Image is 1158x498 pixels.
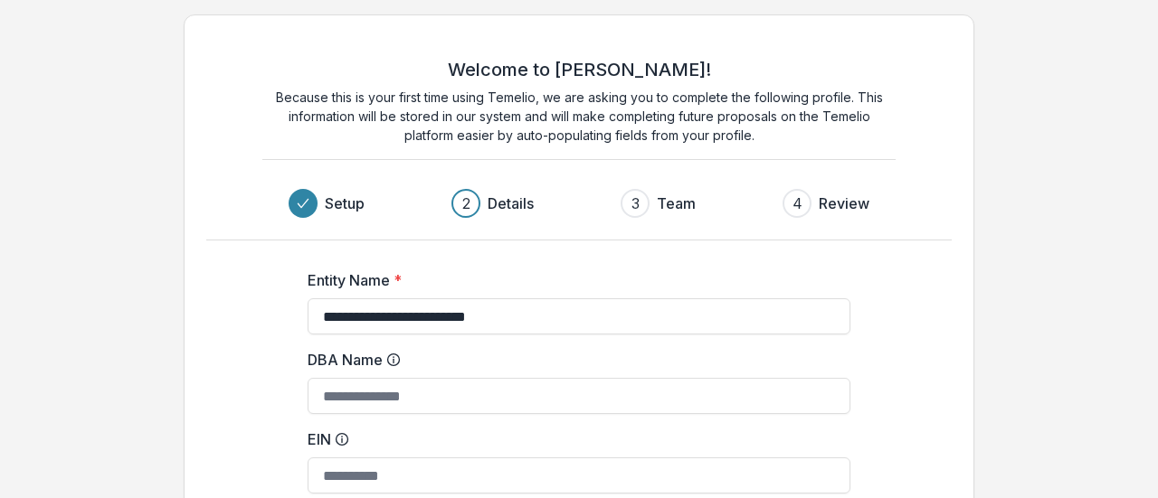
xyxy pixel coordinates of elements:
label: EIN [308,428,840,450]
p: Because this is your first time using Temelio, we are asking you to complete the following profil... [262,88,896,145]
h2: Welcome to [PERSON_NAME]! [448,59,711,80]
label: Entity Name [308,269,840,291]
h3: Team [657,193,696,214]
div: 4 [793,193,802,214]
label: DBA Name [308,349,840,371]
div: Progress [289,189,869,218]
h3: Review [819,193,869,214]
div: 2 [462,193,470,214]
h3: Details [488,193,534,214]
div: 3 [631,193,640,214]
h3: Setup [325,193,365,214]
